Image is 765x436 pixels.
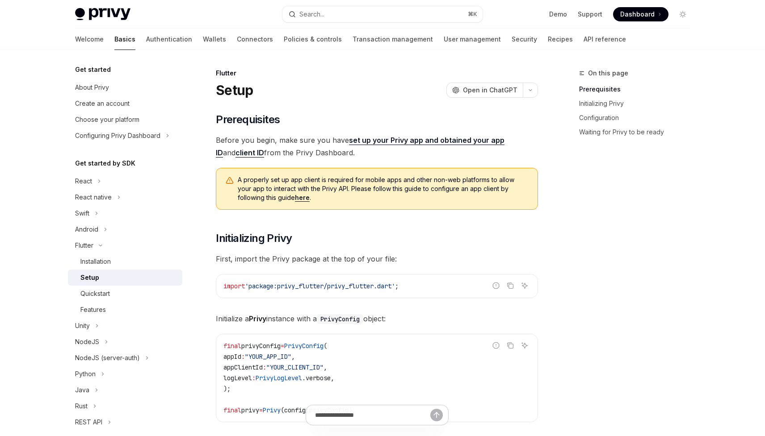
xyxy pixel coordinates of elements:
div: React [75,176,92,187]
span: ; [395,282,399,290]
button: Toggle NodeJS (server-auth) section [68,350,182,366]
a: About Privy [68,79,182,96]
a: here [295,194,310,202]
span: Initializing Privy [216,231,292,245]
a: Policies & controls [284,29,342,50]
button: Toggle REST API section [68,414,182,430]
div: Swift [75,208,89,219]
a: Quickstart [68,286,182,302]
div: Flutter [216,69,538,78]
a: Dashboard [613,7,668,21]
span: Initialize a instance with a object: [216,312,538,325]
div: Configuring Privy Dashboard [75,130,160,141]
span: ( [324,342,327,350]
span: = [281,342,284,350]
div: NodeJS [75,336,99,347]
h5: Get started by SDK [75,158,135,169]
span: import [223,282,245,290]
span: appClientId [223,363,263,371]
div: Features [80,304,106,315]
span: "YOUR_APP_ID" [245,353,291,361]
svg: Warning [225,176,234,185]
button: Toggle Unity section [68,318,182,334]
div: Search... [299,9,324,20]
div: Installation [80,256,111,267]
span: A properly set up app client is required for mobile apps and other non-web platforms to allow you... [238,175,529,202]
button: Send message [430,409,443,421]
a: Connectors [237,29,273,50]
div: Python [75,369,96,379]
div: Setup [80,272,99,283]
a: Waiting for Privy to be ready [579,125,697,139]
span: PrivyConfig [284,342,324,350]
div: Java [75,385,89,395]
span: Prerequisites [216,112,280,127]
a: Demo [549,10,567,19]
h5: Get started [75,64,111,75]
a: Features [68,302,182,318]
a: Welcome [75,29,104,50]
button: Open in ChatGPT [446,83,523,98]
a: Transaction management [353,29,433,50]
a: Installation [68,253,182,270]
span: , [324,363,327,371]
button: Toggle NodeJS section [68,334,182,350]
a: Basics [114,29,135,50]
button: Ask AI [519,340,530,351]
span: 'package:privy_flutter/privy_flutter.dart' [245,282,395,290]
button: Toggle Android section [68,221,182,237]
span: : [263,363,266,371]
a: Create an account [68,96,182,112]
span: Open in ChatGPT [463,86,517,95]
input: Ask a question... [315,405,430,425]
a: Authentication [146,29,192,50]
button: Toggle Python section [68,366,182,382]
a: set up your Privy app and obtained your app ID [216,136,504,158]
code: PrivyConfig [317,314,363,324]
div: REST API [75,417,102,428]
a: API reference [584,29,626,50]
img: light logo [75,8,130,21]
div: Choose your platform [75,114,139,125]
span: appId [223,353,241,361]
span: : [241,353,245,361]
button: Toggle Swift section [68,205,182,221]
span: : [252,374,256,382]
h1: Setup [216,82,253,98]
a: Prerequisites [579,82,697,96]
button: Toggle React section [68,173,182,189]
button: Report incorrect code [490,340,502,351]
a: Choose your platform [68,112,182,128]
a: Security [512,29,537,50]
span: privyConfig [241,342,281,350]
button: Copy the contents from the code block [504,340,516,351]
span: .verbose, [302,374,334,382]
span: ⌘ K [468,11,477,18]
a: Configuration [579,111,697,125]
span: final [223,342,241,350]
strong: Privy [249,314,266,323]
span: Before you begin, make sure you have and from the Privy Dashboard. [216,134,538,159]
button: Copy the contents from the code block [504,280,516,291]
a: Initializing Privy [579,96,697,111]
div: React native [75,192,112,203]
span: "YOUR_CLIENT_ID" [266,363,324,371]
button: Toggle Flutter section [68,237,182,253]
div: Unity [75,320,90,331]
div: About Privy [75,82,109,93]
button: Toggle React native section [68,189,182,205]
span: Dashboard [620,10,655,19]
button: Toggle dark mode [676,7,690,21]
span: logLevel [223,374,252,382]
a: Setup [68,270,182,286]
a: client ID [235,148,264,158]
a: User management [444,29,501,50]
button: Ask AI [519,280,530,291]
button: Toggle Configuring Privy Dashboard section [68,128,182,144]
div: Create an account [75,98,130,109]
span: , [291,353,295,361]
div: Rust [75,401,88,411]
a: Wallets [203,29,226,50]
button: Toggle Rust section [68,398,182,414]
div: NodeJS (server-auth) [75,353,140,363]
